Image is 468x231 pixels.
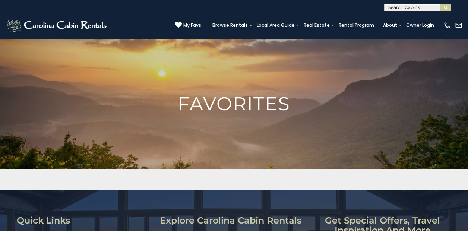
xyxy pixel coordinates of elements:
[6,18,109,33] img: White-1-2.png
[183,22,201,29] span: My Favs
[443,22,451,29] img: phone-regular-white.png
[209,20,252,31] a: Browse Rentals
[160,216,303,225] h3: Explore Carolina Cabin Rentals
[253,20,298,31] a: Local Area Guide
[175,22,201,29] a: My Favs
[379,20,401,31] a: About
[300,20,333,31] a: Real Estate
[455,22,462,29] img: mail-regular-white.png
[17,216,154,225] h3: Quick Links
[402,20,438,31] a: Owner Login
[335,20,378,31] a: Rental Program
